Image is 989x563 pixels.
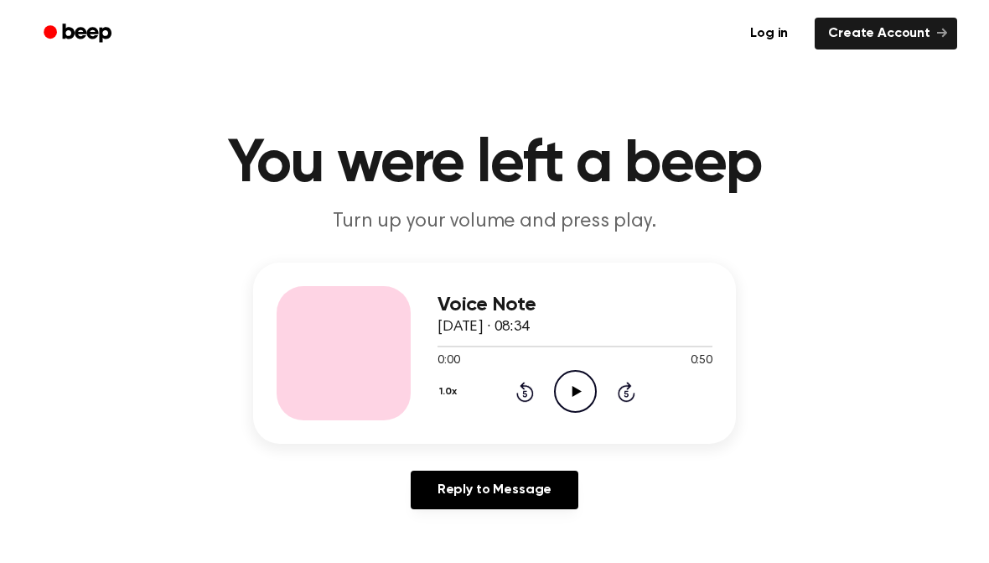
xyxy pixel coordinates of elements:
h1: You were left a beep [65,134,924,195]
p: Turn up your volume and press play. [173,208,816,236]
span: [DATE] · 08:34 [438,320,530,335]
a: Reply to Message [411,471,578,509]
span: 0:00 [438,352,459,370]
a: Create Account [815,18,957,50]
a: Log in [733,14,805,53]
button: 1.0x [438,378,463,406]
span: 0:50 [691,352,712,370]
h3: Voice Note [438,294,712,316]
a: Beep [32,18,127,50]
